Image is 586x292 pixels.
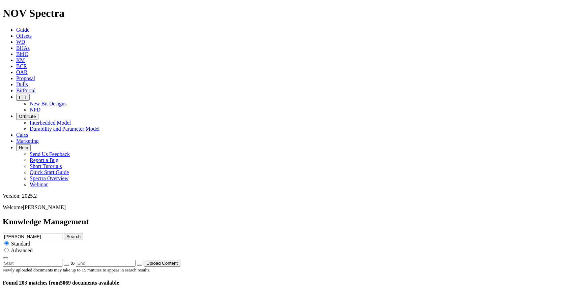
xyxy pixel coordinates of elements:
a: Send Us Feedback [30,151,70,157]
button: Help [16,144,31,151]
a: BCR [16,63,27,69]
input: Start [3,260,62,267]
h2: Knowledge Management [3,217,583,226]
button: OrbitLite [16,113,38,120]
a: Durability and Parameter Model [30,126,100,132]
a: OAR [16,69,28,75]
a: Webinar [30,182,48,187]
a: Interbedded Model [30,120,71,126]
span: [PERSON_NAME] [23,204,66,210]
a: Spectra Overview [30,175,68,181]
button: Search [64,233,83,240]
a: BitPortal [16,88,36,93]
input: End [76,260,136,267]
a: BHAs [16,45,30,51]
a: Offsets [16,33,32,39]
span: OrbitLite [19,114,36,119]
h4: 5069 documents available [3,280,583,286]
h1: NOV Spectra [3,7,583,20]
a: Calcs [16,132,28,138]
a: New Bit Designs [30,101,66,106]
a: Dulls [16,82,28,87]
span: Standard [11,241,30,247]
span: Help [19,145,28,150]
a: WD [16,39,25,45]
small: Newly uploaded documents may take up to 15 minutes to appear in search results. [3,267,150,272]
input: e.g. Smoothsteer Record [3,233,62,240]
a: NPD [30,107,40,112]
button: Upload Content [144,260,180,267]
a: Proposal [16,75,35,81]
button: FTT [16,94,30,101]
span: Found 203 matches from [3,280,60,286]
a: Guide [16,27,29,33]
a: Short Tutorials [30,163,62,169]
span: Advanced [11,248,33,253]
a: Marketing [16,138,39,144]
div: Version: 2025.2 [3,193,583,199]
a: KM [16,57,25,63]
span: to [70,260,75,266]
a: Report a Bug [30,157,58,163]
span: FTT [19,95,27,100]
a: BitIQ [16,51,28,57]
p: Welcome [3,204,583,210]
a: Quick Start Guide [30,169,69,175]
